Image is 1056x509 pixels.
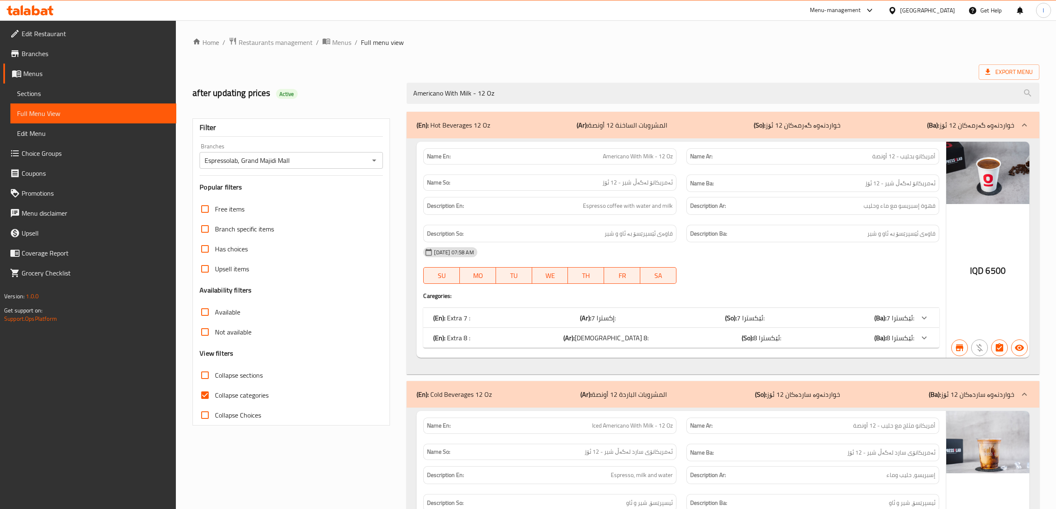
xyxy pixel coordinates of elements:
[22,49,170,59] span: Branches
[690,448,714,458] strong: Name Ba:
[407,381,1039,408] div: (En): Cold Beverages 12 Oz(Ar):المشروبات الباردة 12 أونصة(So):خواردنەوە ساردەکان 12 ئۆز(Ba):خوارد...
[690,498,727,508] strong: Description Ba:
[4,291,25,302] span: Version:
[276,90,298,98] span: Active
[690,201,726,211] strong: Description Ar:
[22,228,170,238] span: Upsell
[755,389,840,399] p: خواردنەوە ساردەکان 12 ئۆز
[754,120,841,130] p: خواردنەوە گەرمەکان 12 ئۆز
[460,267,496,284] button: MO
[17,89,170,98] span: Sections
[10,123,176,143] a: Edit Menu
[431,248,477,256] span: [DATE] 07:58 AM
[3,163,176,183] a: Coupons
[603,152,673,161] span: Americano With Milk - 12 Oz
[725,312,737,324] b: (So):
[463,270,493,282] span: MO
[427,470,464,480] strong: Description En:
[200,349,233,358] h3: View filters
[577,119,588,131] b: (Ar):
[215,390,269,400] span: Collapse categories
[215,307,240,317] span: Available
[3,263,176,283] a: Grocery Checklist
[580,312,591,324] b: (Ar):
[626,498,673,508] span: ئیسپرێسۆ، شير و ئاو
[886,312,914,324] span: ئێکسترا 7:
[3,44,176,64] a: Branches
[3,24,176,44] a: Edit Restaurant
[3,243,176,263] a: Coverage Report
[690,421,713,430] strong: Name Ar:
[575,332,649,344] span: [DEMOGRAPHIC_DATA] 8:
[239,37,313,47] span: Restaurants management
[17,128,170,138] span: Edit Menu
[864,201,935,211] span: قهوة إسبريسو مع ماء وحليب
[4,313,57,324] a: Support.OpsPlatform
[215,204,244,214] span: Free items
[433,332,445,344] b: (En):
[229,37,313,48] a: Restaurants management
[192,37,1039,48] nav: breadcrumb
[361,37,404,47] span: Full menu view
[407,83,1039,104] input: search
[427,201,464,211] strong: Description En:
[865,178,935,189] span: ئەمریکانۆ لەگەڵ شیر - 12 ئۆز
[316,37,319,47] li: /
[753,332,781,344] span: ئێکسترا 8:
[742,332,753,344] b: (So):
[929,388,941,401] b: (Ba):
[423,267,460,284] button: SU
[889,498,935,508] span: ئیسپرێسۆ، شير و ئاو
[423,308,939,328] div: (En): Extra 7 :(Ar):إكسترا 7:(So):ئێکسترا 7:(Ba):ئێکسترا 7:
[580,389,667,399] p: المشروبات الباردة 12 أونصة
[417,119,429,131] b: (En):
[4,305,42,316] span: Get support on:
[927,120,1014,130] p: خواردنەوە گەرمەکان 12 ئۆز
[951,339,968,356] button: Branch specific item
[644,270,673,282] span: SA
[355,37,358,47] li: /
[867,229,935,239] span: قاوەی ئێسپرێسۆ بە ئاو و شیر
[886,332,914,344] span: ئێکسترا 8:
[433,313,470,323] p: Extra 7 :
[970,263,984,279] span: IQD
[886,470,935,480] span: إسبريسو، حليب وماء
[900,6,955,15] div: [GEOGRAPHIC_DATA]
[690,178,714,189] strong: Name Ba:
[192,87,397,99] h2: after updating prices
[427,178,450,187] strong: Name So:
[427,152,451,161] strong: Name En:
[215,410,261,420] span: Collapse Choices
[417,120,490,130] p: Hot Beverages 12 Oz
[215,224,274,234] span: Branch specific items
[591,312,616,324] span: إكسترا 7:
[535,270,565,282] span: WE
[417,389,492,399] p: Cold Beverages 12 Oz
[22,29,170,39] span: Edit Restaurant
[23,69,170,79] span: Menus
[985,67,1033,77] span: Export Menu
[874,312,886,324] b: (Ba):
[427,498,464,508] strong: Description So:
[222,37,225,47] li: /
[580,388,592,401] b: (Ar):
[22,148,170,158] span: Choice Groups
[571,270,601,282] span: TH
[3,143,176,163] a: Choice Groups
[427,229,464,239] strong: Description So:
[427,421,451,430] strong: Name En:
[929,389,1014,399] p: خواردنەوە ساردەکان 12 ئۆز
[737,312,765,324] span: ئێکسترا 7:
[690,152,713,161] strong: Name Ar:
[368,155,380,166] button: Open
[407,112,1039,138] div: (En): Hot Beverages 12 Oz(Ar):المشروبات الساخنة 12 أونصة(So):خواردنەوە گەرمەکان 12 ئۆز(Ba):خواردن...
[215,327,252,337] span: Not available
[985,263,1006,279] span: 6500
[215,264,249,274] span: Upsell items
[607,270,637,282] span: FR
[563,332,575,344] b: (Ar):
[847,448,935,458] span: ئەمریکانۆی سارد لەگەڵ شیر - 12 ئۆز
[611,470,673,480] span: Espresso, milk and water
[276,89,298,99] div: Active
[215,244,248,254] span: Has choices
